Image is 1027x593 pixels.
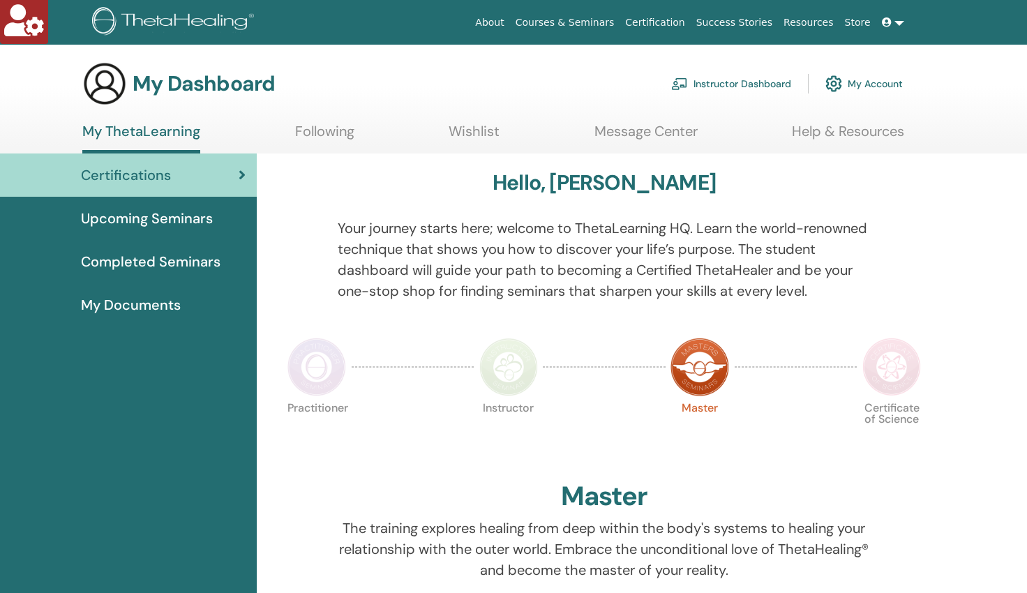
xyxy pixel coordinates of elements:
p: Your journey starts here; welcome to ThetaLearning HQ. Learn the world-renowned technique that sh... [338,218,871,301]
img: Practitioner [287,338,346,396]
a: Message Center [594,123,698,150]
h3: Hello, [PERSON_NAME] [493,170,716,195]
a: Certification [620,10,690,36]
p: The training explores healing from deep within the body's systems to healing your relationship wi... [338,518,871,580]
p: Certificate of Science [862,403,921,461]
img: chalkboard-teacher.svg [671,77,688,90]
a: About [470,10,509,36]
span: Upcoming Seminars [81,208,213,229]
img: Master [670,338,729,396]
a: Success Stories [691,10,778,36]
a: Store [839,10,876,36]
span: Certifications [81,165,171,186]
a: Help & Resources [792,123,904,150]
a: Instructor Dashboard [671,68,791,99]
span: My Documents [81,294,181,315]
a: Courses & Seminars [510,10,620,36]
h3: My Dashboard [133,71,275,96]
img: cog.svg [825,72,842,96]
a: My ThetaLearning [82,123,200,153]
p: Master [670,403,729,461]
a: Wishlist [449,123,500,150]
a: Following [295,123,354,150]
span: Completed Seminars [81,251,220,272]
img: generic-user-icon.jpg [82,61,127,106]
p: Instructor [479,403,538,461]
h2: Master [561,481,647,513]
img: Certificate of Science [862,338,921,396]
p: Practitioner [287,403,346,461]
img: logo.png [92,7,259,38]
a: Resources [778,10,839,36]
img: Instructor [479,338,538,396]
a: My Account [825,68,903,99]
